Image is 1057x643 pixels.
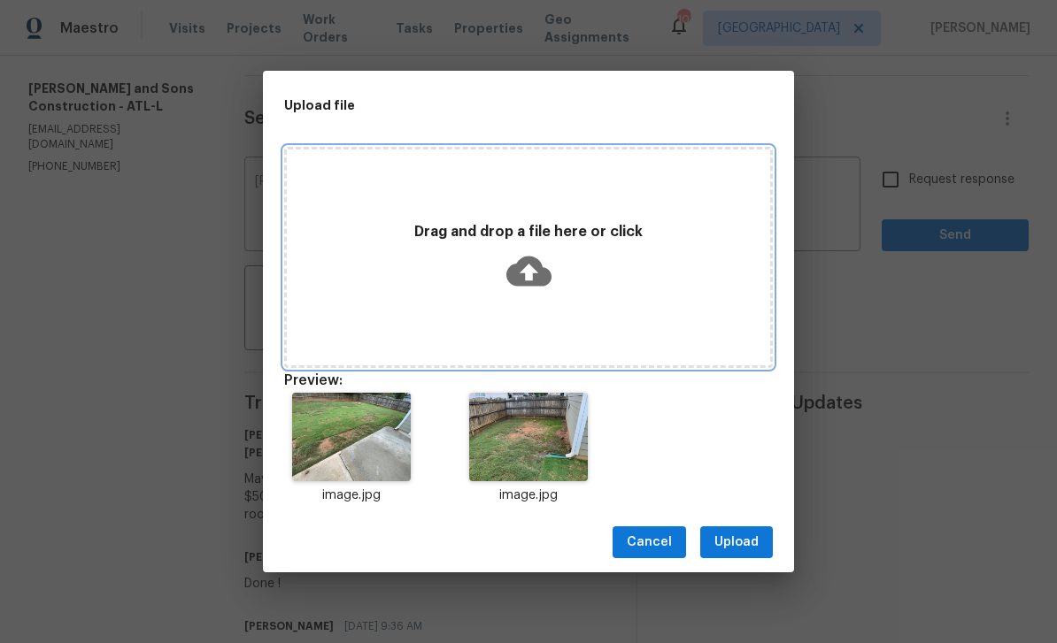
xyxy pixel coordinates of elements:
span: Upload [714,532,759,554]
p: image.jpg [461,486,596,505]
button: Upload [700,526,773,559]
img: Z [292,393,410,481]
span: Cancel [627,532,672,554]
p: Drag and drop a file here or click [287,223,770,241]
p: image.jpg [284,486,419,505]
img: Z [469,393,587,481]
h2: Upload file [284,96,693,115]
button: Cancel [613,526,686,559]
